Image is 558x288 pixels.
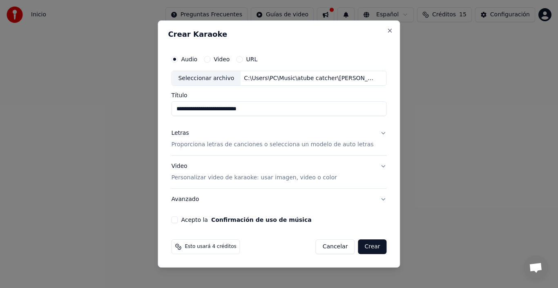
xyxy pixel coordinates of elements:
button: LetrasProporciona letras de canciones o selecciona un modelo de auto letras [171,123,386,156]
button: Cancelar [316,239,355,254]
span: Esto usará 4 créditos [185,243,236,250]
label: Acepto la [181,217,311,223]
h2: Crear Karaoke [168,31,390,38]
div: Seleccionar archivo [172,71,241,86]
p: Proporciona letras de canciones o selecciona un modelo de auto letras [171,141,373,149]
label: Título [171,93,386,98]
div: Letras [171,129,189,138]
label: Audio [181,56,197,62]
button: Crear [358,239,386,254]
button: VideoPersonalizar video de karaoke: usar imagen, video o color [171,156,386,189]
label: URL [246,56,257,62]
div: C:\Users\PC\Music\atube catcher\[PERSON_NAME]\El Cubanito (Explicit; Conga).MP3 [241,74,379,83]
label: Video [214,56,230,62]
button: Avanzado [171,189,386,210]
div: Video [171,163,337,182]
button: Acepto la [211,217,312,223]
p: Personalizar video de karaoke: usar imagen, video o color [171,174,337,182]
